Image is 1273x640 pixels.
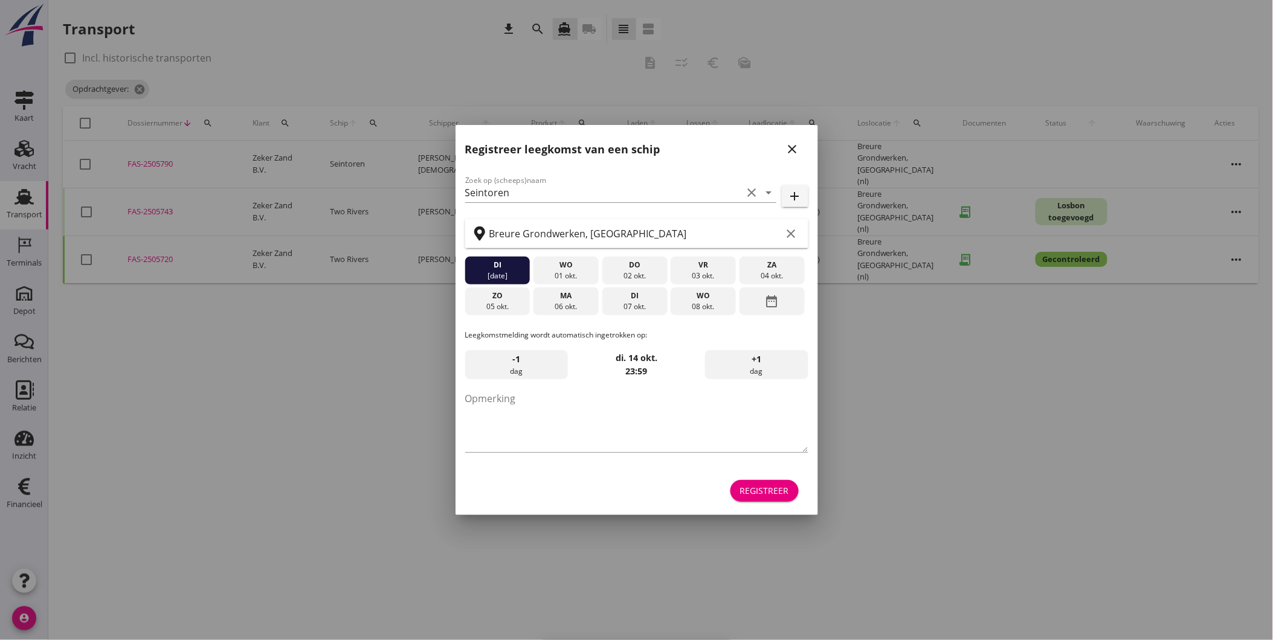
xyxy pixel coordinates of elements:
div: 08 okt. [674,301,733,312]
div: 07 okt. [605,301,664,312]
h2: Registreer leegkomst van een schip [465,141,660,158]
div: 05 okt. [468,301,527,312]
div: Registreer [740,484,789,497]
div: 02 okt. [605,270,664,281]
input: Zoek op (scheeps)naam [465,183,743,202]
i: arrow_drop_down [762,185,776,200]
div: 06 okt. [537,301,596,312]
i: clear [784,226,799,241]
input: Zoek op terminal of plaats [489,224,782,243]
i: date_range [765,290,779,312]
div: 04 okt. [743,270,802,281]
p: Leegkomstmelding wordt automatisch ingetrokken op: [465,330,808,341]
strong: 23:59 [626,365,648,377]
button: Registreer [730,480,799,502]
i: close [785,142,800,156]
div: dag [705,350,808,379]
div: di [468,260,527,270]
div: 03 okt. [674,270,733,281]
div: [DATE] [468,270,527,281]
div: vr [674,260,733,270]
div: wo [674,290,733,301]
div: wo [537,260,596,270]
div: za [743,260,802,270]
span: -1 [512,353,520,366]
span: +1 [752,353,761,366]
div: ma [537,290,596,301]
i: add [788,189,802,203]
div: zo [468,290,527,301]
textarea: Opmerking [465,389,808,452]
div: do [605,260,664,270]
div: di [605,290,664,301]
strong: di. 14 okt. [616,352,657,363]
div: dag [465,350,568,379]
div: 01 okt. [537,270,596,281]
i: clear [745,185,759,200]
